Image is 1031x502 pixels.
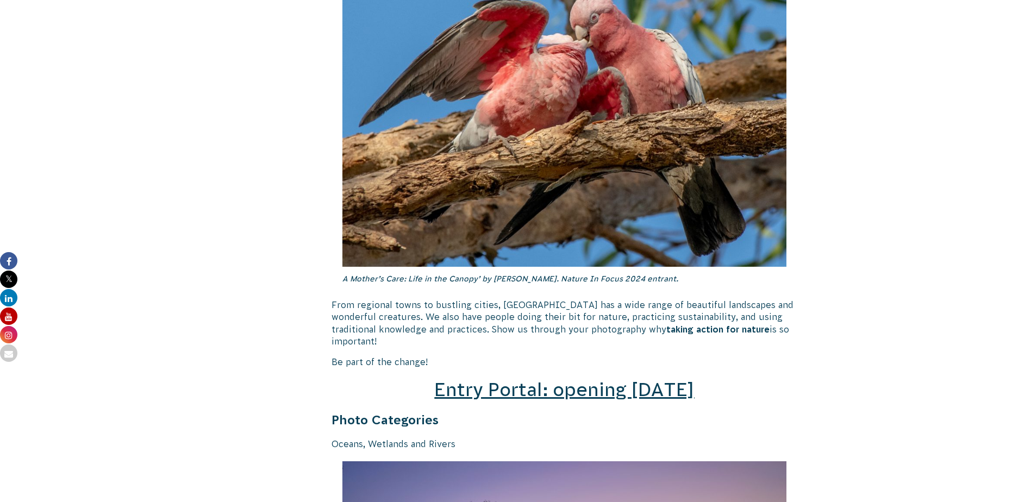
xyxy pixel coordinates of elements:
p: Be part of the change! [332,356,798,368]
a: Entry Portal: opening [DATE] [434,379,694,400]
strong: Photo Categories [332,413,439,427]
strong: taking action for nature [666,324,770,334]
p: From regional towns to bustling cities, [GEOGRAPHIC_DATA] has a wide range of beautiful landscape... [332,299,798,348]
em: A Mother’s Care: Life in the Canopy’ by [PERSON_NAME]. Nature In Focus 2024 entrant. [342,274,678,283]
p: Oceans, Wetlands and Rivers [332,438,798,450]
